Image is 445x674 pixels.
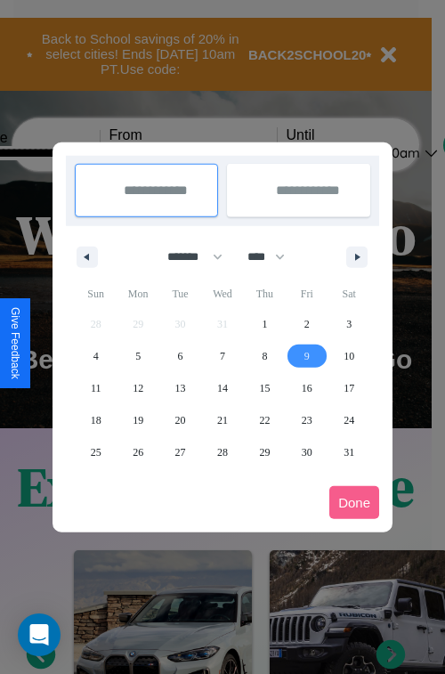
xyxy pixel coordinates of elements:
[328,340,370,372] button: 10
[346,308,352,340] span: 3
[133,372,143,404] span: 12
[244,308,286,340] button: 1
[217,372,228,404] span: 14
[328,372,370,404] button: 17
[201,404,243,436] button: 21
[302,436,312,468] span: 30
[175,372,186,404] span: 13
[244,340,286,372] button: 8
[302,372,312,404] span: 16
[159,436,201,468] button: 27
[259,372,270,404] span: 15
[135,340,141,372] span: 5
[244,436,286,468] button: 29
[304,308,310,340] span: 2
[75,436,117,468] button: 25
[159,372,201,404] button: 13
[91,372,101,404] span: 11
[201,372,243,404] button: 14
[133,404,143,436] span: 19
[328,404,370,436] button: 24
[344,340,354,372] span: 10
[91,436,101,468] span: 25
[286,436,328,468] button: 30
[304,340,310,372] span: 9
[75,340,117,372] button: 4
[244,372,286,404] button: 15
[201,280,243,308] span: Wed
[244,280,286,308] span: Thu
[259,404,270,436] span: 22
[9,307,21,379] div: Give Feedback
[18,613,61,656] div: Open Intercom Messenger
[217,436,228,468] span: 28
[217,404,228,436] span: 21
[201,436,243,468] button: 28
[117,340,158,372] button: 5
[262,340,267,372] span: 8
[329,486,379,519] button: Done
[286,280,328,308] span: Fri
[178,340,183,372] span: 6
[244,404,286,436] button: 22
[286,340,328,372] button: 9
[328,308,370,340] button: 3
[75,404,117,436] button: 18
[91,404,101,436] span: 18
[201,340,243,372] button: 7
[262,308,267,340] span: 1
[286,404,328,436] button: 23
[159,340,201,372] button: 6
[220,340,225,372] span: 7
[117,436,158,468] button: 26
[286,308,328,340] button: 2
[159,404,201,436] button: 20
[286,372,328,404] button: 16
[175,404,186,436] span: 20
[133,436,143,468] span: 26
[259,436,270,468] span: 29
[344,436,354,468] span: 31
[117,404,158,436] button: 19
[328,280,370,308] span: Sat
[302,404,312,436] span: 23
[93,340,99,372] span: 4
[117,280,158,308] span: Mon
[344,404,354,436] span: 24
[328,436,370,468] button: 31
[159,280,201,308] span: Tue
[175,436,186,468] span: 27
[75,372,117,404] button: 11
[75,280,117,308] span: Sun
[117,372,158,404] button: 12
[344,372,354,404] span: 17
